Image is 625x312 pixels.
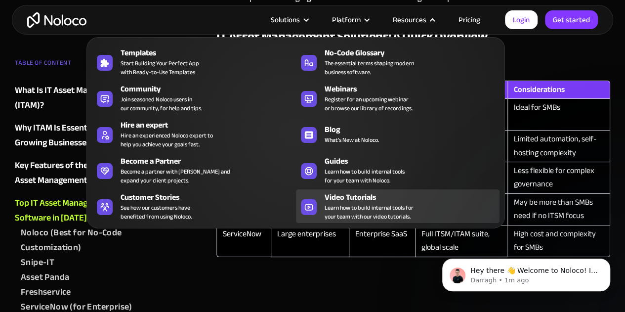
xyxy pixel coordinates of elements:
a: No-Code GlossaryThe essential terms shaping modernbusiness software. [296,45,500,79]
div: Guides [325,155,504,167]
div: Snipe-IT [21,255,54,270]
div: Customer Stories [121,191,300,203]
a: Asset Panda [21,270,132,285]
span: See how our customers have benefited from using Noloco. [121,203,192,221]
div: Blog [325,124,504,135]
a: Noloco (Best for No-Code Customization) [21,225,132,255]
a: Snipe-IT [21,255,132,270]
a: CommunityJoin seasoned Noloco users inour community, for help and tips. [92,81,295,115]
div: Platform [320,13,380,26]
a: WebinarsRegister for an upcoming webinaror browse our library of recordings. [296,81,500,115]
div: Solutions [258,13,320,26]
a: BlogWhat's New at Noloco. [296,117,500,151]
a: GuidesLearn how to build internal toolsfor your team with Noloco. [296,153,500,187]
th: Considerations [507,81,610,99]
td: ServiceNow [216,225,271,257]
div: Hire an experienced Noloco expert to help you achieve your goals fast. [121,131,213,149]
div: Freshservice [21,285,71,300]
span: The essential terms shaping modern business software. [325,59,414,77]
span: Start Building Your Perfect App with Ready-to-Use Templates [121,59,199,77]
a: Top IT Asset Management Software in [DATE] [15,196,132,225]
span: What's New at Noloco. [325,135,379,144]
iframe: Intercom notifications message [427,238,625,307]
div: Asset Panda [21,270,69,285]
a: Video TutorialsLearn how to build internal tools foryour team with our video tutorials. [296,189,500,223]
span: Learn how to build internal tools for your team with Noloco. [325,167,405,185]
td: Full ITSM/ITAM suite, global scale [415,225,507,257]
td: Large enterprises [271,225,348,257]
div: Resources [393,13,426,26]
a: Pricing [446,13,493,26]
div: Templates [121,47,300,59]
a: Why ITAM Is Essential for Growing Businesses [15,121,132,150]
td: Ideal for SMBs [507,99,610,131]
td: High cost and complexity for SMBs [507,225,610,257]
td: Enterprise SaaS [349,225,415,257]
div: Solutions [271,13,300,26]
td: Less flexible for complex governance [507,162,610,194]
span: Learn how to build internal tools for your team with our video tutorials. [325,203,414,221]
div: Become a partner with [PERSON_NAME] and expand your client projects. [121,167,230,185]
a: TemplatesStart Building Your Perfect Appwith Ready-to-Use Templates [92,45,295,79]
span: Join seasoned Noloco users in our community, for help and tips. [121,95,202,113]
a: Become a PartnerBecome a partner with [PERSON_NAME] andexpand your client projects. [92,153,295,187]
a: What Is IT Asset Management (ITAM)? [15,83,132,113]
td: Limited automation, self-hosting complexity [507,131,610,162]
td: May be more than SMBs need if no ITSM focus [507,194,610,225]
div: Video Tutorials [325,191,504,203]
a: Login [505,10,538,29]
div: Hire an expert [121,119,300,131]
a: Get started [545,10,598,29]
div: TABLE OF CONTENT [15,55,132,75]
div: Become a Partner [121,155,300,167]
a: Hire an expertHire an experienced Noloco expert tohelp you achieve your goals fast. [92,117,295,151]
div: Community [121,83,300,95]
nav: Resources [86,23,505,228]
a: home [27,12,86,28]
div: Resources [380,13,446,26]
div: Platform [332,13,361,26]
a: Key Features of the Best IT Asset Management Tools [15,158,132,188]
div: No-Code Glossary [325,47,504,59]
a: Customer StoriesSee how our customers havebenefited from using Noloco. [92,189,295,223]
span: Register for an upcoming webinar or browse our library of recordings. [325,95,413,113]
a: Freshservice [21,285,132,300]
div: Webinars [325,83,504,95]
